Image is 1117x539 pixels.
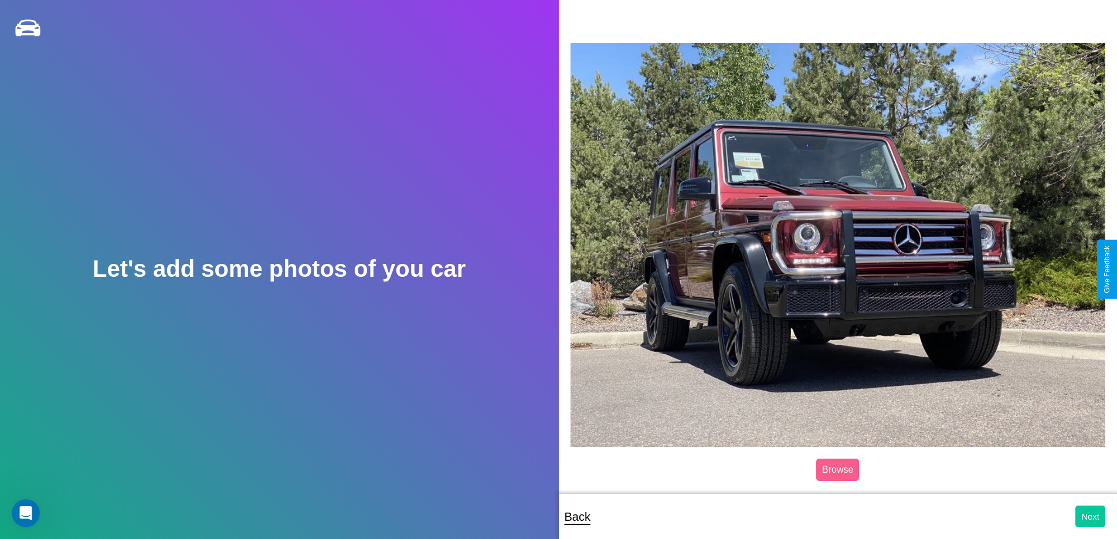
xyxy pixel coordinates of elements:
[565,506,590,527] p: Back
[93,256,466,282] h2: Let's add some photos of you car
[816,459,859,481] label: Browse
[1075,506,1105,527] button: Next
[12,499,40,527] iframe: Intercom live chat
[571,43,1106,446] img: posted
[1103,246,1111,293] div: Give Feedback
